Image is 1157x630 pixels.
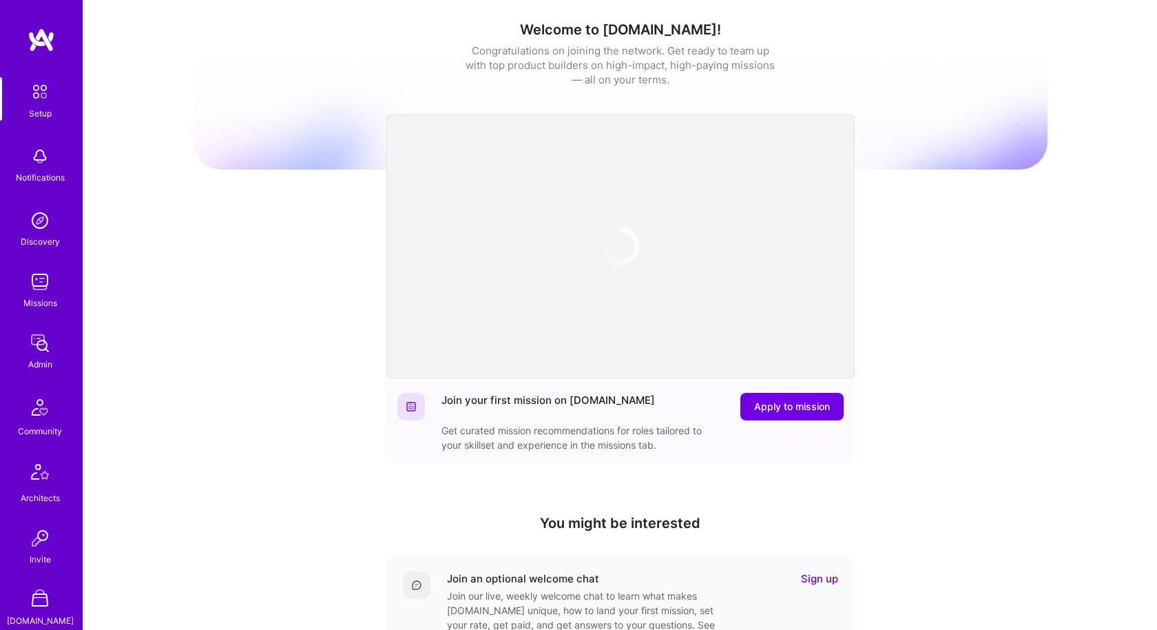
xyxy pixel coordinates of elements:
[386,515,855,531] h4: You might be interested
[18,424,62,438] div: Community
[194,21,1047,38] h1: Welcome to [DOMAIN_NAME]!
[28,357,52,372] div: Admin
[7,613,74,628] div: [DOMAIN_NAME]
[406,401,417,412] img: Website
[386,114,855,378] iframe: video
[441,393,655,420] div: Join your first mission on [DOMAIN_NAME]
[740,393,844,420] button: Apply to mission
[21,491,60,505] div: Architects
[16,170,65,185] div: Notifications
[23,458,56,491] img: Architects
[25,77,54,106] img: setup
[466,43,775,87] div: Congratulations on joining the network. Get ready to team up with top product builders on high-im...
[26,143,54,170] img: bell
[29,106,52,121] div: Setup
[593,219,647,274] img: loading
[28,28,55,52] img: logo
[411,580,422,591] img: Comment
[26,329,54,357] img: admin teamwork
[23,391,56,424] img: Community
[30,552,51,567] div: Invite
[441,423,717,452] div: Get curated mission recommendations for roles tailored to your skillset and experience in the mis...
[26,207,54,234] img: discovery
[21,234,60,249] div: Discovery
[26,268,54,296] img: teamwork
[26,586,54,613] img: A Store
[801,571,838,586] a: Sign up
[754,400,830,414] span: Apply to mission
[26,525,54,552] img: Invite
[447,571,599,586] div: Join an optional welcome chat
[23,296,57,310] div: Missions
